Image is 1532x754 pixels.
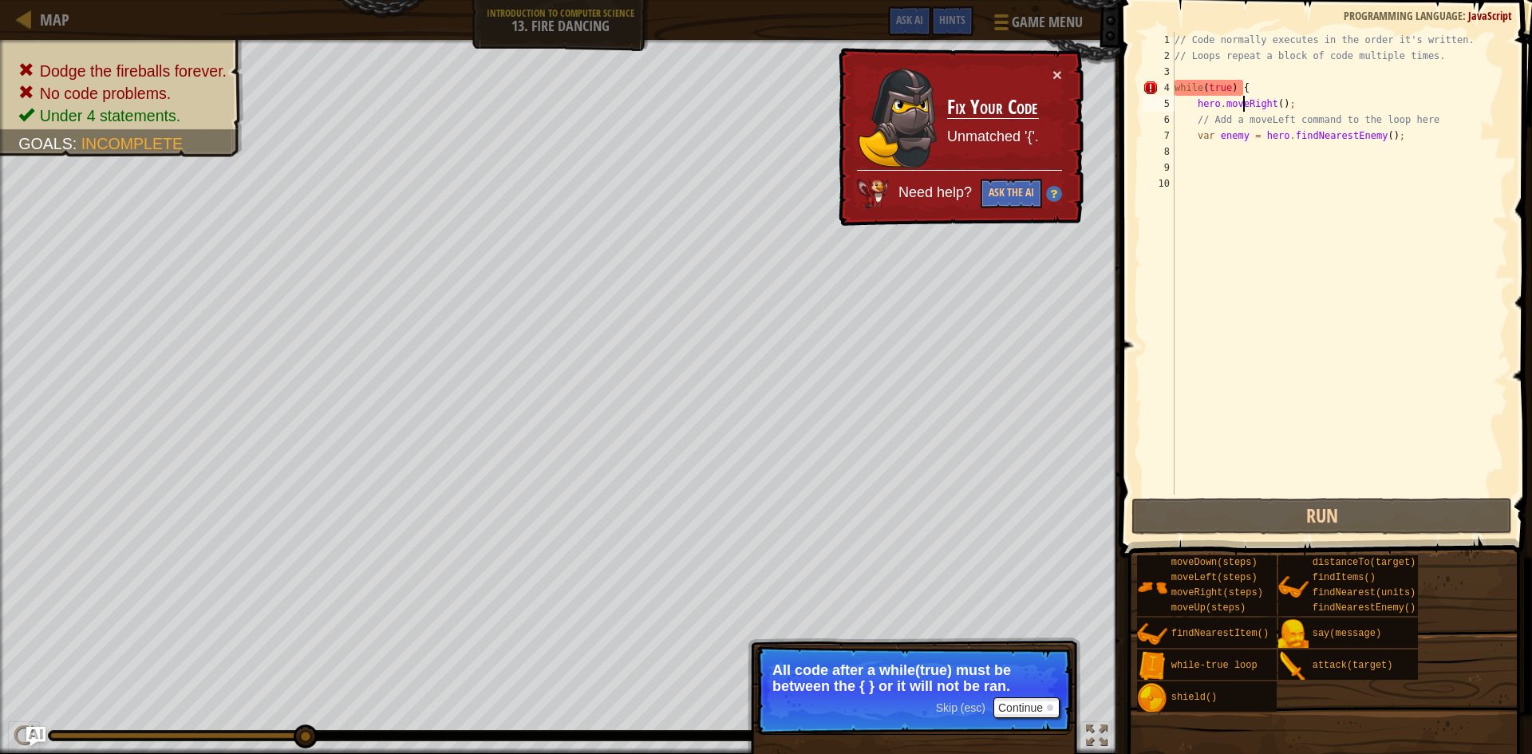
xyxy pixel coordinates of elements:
span: findNearestEnemy() [1313,602,1416,614]
span: moveLeft(steps) [1171,572,1258,583]
span: Need help? [898,184,976,200]
div: 7 [1143,128,1175,144]
span: JavaScript [1468,8,1512,23]
span: Incomplete [81,135,183,152]
img: portrait.png [1137,619,1167,649]
img: portrait.png [1137,651,1167,681]
h3: Fix Your Code [947,97,1039,119]
span: moveRight(steps) [1171,587,1263,598]
li: No code problems. [18,82,227,105]
span: findNearest(units) [1313,587,1416,598]
li: Under 4 statements. [18,105,227,127]
span: : [1463,8,1468,23]
div: 8 [1143,144,1175,160]
button: × [1052,66,1062,83]
span: findNearestItem() [1171,628,1269,639]
span: Programming language [1344,8,1463,23]
img: duck_amara.png [858,67,938,169]
span: shield() [1171,692,1218,703]
span: findItems() [1313,572,1376,583]
div: 3 [1143,64,1175,80]
div: 9 [1143,160,1175,176]
button: Run [1131,498,1512,535]
img: portrait.png [1278,572,1309,602]
button: Ask AI [888,6,931,36]
span: attack(target) [1313,660,1393,671]
img: portrait.png [1137,683,1167,713]
img: Hint [1046,186,1062,202]
span: Hints [939,12,965,27]
button: Game Menu [981,6,1092,44]
p: All code after a while(true) must be between the { } or it will not be ran. [772,662,1056,694]
a: Map [32,9,69,30]
span: : [73,135,81,152]
button: Continue [993,697,1060,718]
span: Under 4 statements. [40,107,180,124]
img: portrait.png [1137,572,1167,602]
span: Skip (esc) [936,701,985,714]
span: moveDown(steps) [1171,557,1258,568]
div: 10 [1143,176,1175,191]
span: No code problems. [40,85,172,102]
div: 1 [1143,32,1175,48]
span: Game Menu [1012,12,1083,33]
li: Dodge the fireballs forever. [18,60,227,82]
button: Ask AI [26,727,45,746]
img: AI [857,179,889,207]
button: Ask the AI [981,179,1042,208]
span: Dodge the fireballs forever. [40,62,227,80]
span: while-true loop [1171,660,1258,671]
p: Unmatched '{'. [947,127,1039,148]
div: 6 [1143,112,1175,128]
img: portrait.png [1278,651,1309,681]
img: portrait.png [1278,619,1309,649]
span: say(message) [1313,628,1381,639]
span: moveUp(steps) [1171,602,1246,614]
span: Ask AI [896,12,923,27]
div: 5 [1143,96,1175,112]
span: Map [40,9,69,30]
div: 4 [1143,80,1175,96]
div: 2 [1143,48,1175,64]
span: distanceTo(target) [1313,557,1416,568]
span: Goals [18,135,73,152]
